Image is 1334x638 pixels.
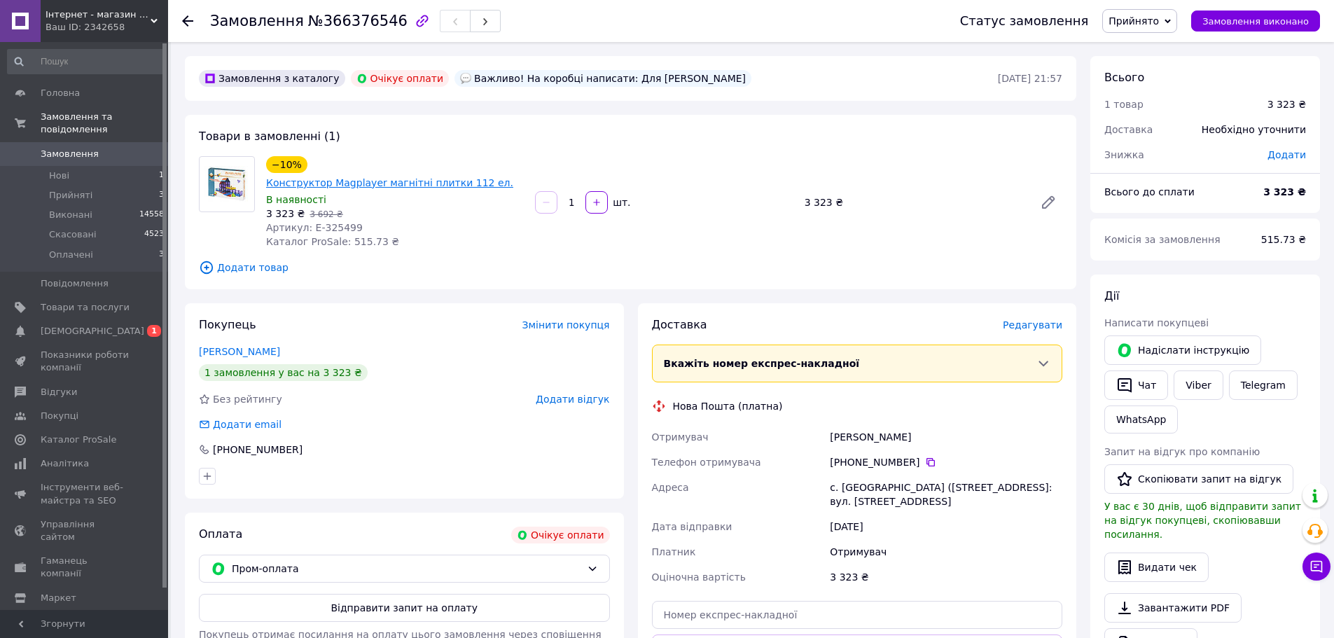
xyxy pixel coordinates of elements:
[351,70,450,87] div: Очікує оплати
[210,13,304,29] span: Замовлення
[960,14,1089,28] div: Статус замовлення
[1302,553,1330,581] button: Чат з покупцем
[147,325,161,337] span: 1
[1104,149,1144,160] span: Знижка
[41,349,130,374] span: Показники роботи компанії
[1104,553,1209,582] button: Видати чек
[41,325,144,338] span: [DEMOGRAPHIC_DATA]
[827,564,1065,590] div: 3 323 ₴
[308,13,408,29] span: №366376546
[41,87,80,99] span: Головна
[1104,234,1221,245] span: Комісія за замовлення
[1104,370,1168,400] button: Чат
[1104,446,1260,457] span: Запит на відгук про компанію
[1104,405,1178,434] a: WhatsApp
[652,318,707,331] span: Доставка
[49,249,93,261] span: Оплачені
[511,527,610,543] div: Очікує оплати
[199,130,340,143] span: Товари в замовленні (1)
[199,527,242,541] span: Оплата
[460,73,471,84] img: :speech_balloon:
[199,318,256,331] span: Покупець
[1034,188,1062,216] a: Редагувати
[159,169,164,182] span: 1
[41,277,109,290] span: Повідомлення
[41,434,116,446] span: Каталог ProSale
[139,209,164,221] span: 14558
[41,518,130,543] span: Управління сайтом
[1267,149,1306,160] span: Додати
[41,111,168,136] span: Замовлення та повідомлення
[49,169,69,182] span: Нові
[41,592,76,604] span: Маркет
[1104,317,1209,328] span: Написати покупцеві
[669,399,786,413] div: Нова Пошта (платна)
[310,209,342,219] span: 3 692 ₴
[182,14,193,28] div: Повернутися назад
[830,455,1062,469] div: [PHONE_NUMBER]
[652,601,1063,629] input: Номер експрес-накладної
[652,546,696,557] span: Платник
[1104,124,1153,135] span: Доставка
[827,424,1065,450] div: [PERSON_NAME]
[144,228,164,241] span: 4523
[827,539,1065,564] div: Отримувач
[159,189,164,202] span: 3
[211,443,304,457] div: [PHONE_NUMBER]
[41,301,130,314] span: Товари та послуги
[199,364,368,381] div: 1 замовлення у вас на 3 323 ₴
[266,177,513,188] a: Конструктор Magplayer магнітні плитки 112 ел.
[211,417,283,431] div: Додати email
[1267,97,1306,111] div: 3 323 ₴
[197,417,283,431] div: Додати email
[266,194,326,205] span: В наявності
[652,431,709,443] span: Отримувач
[664,358,860,369] span: Вкажіть номер експрес-накладної
[41,457,89,470] span: Аналітика
[46,8,151,21] span: Інтернет - магазин "Super-Price"
[1104,99,1144,110] span: 1 товар
[827,475,1065,514] div: с. [GEOGRAPHIC_DATA] ([STREET_ADDRESS]: вул. [STREET_ADDRESS]
[41,410,78,422] span: Покупці
[41,481,130,506] span: Інструменти веб-майстра та SEO
[49,209,92,221] span: Виконані
[1104,335,1261,365] button: Надіслати інструкцію
[454,70,751,87] div: Важливо! На коробці написати: Для [PERSON_NAME]
[536,394,609,405] span: Додати відгук
[49,189,92,202] span: Прийняті
[266,208,305,219] span: 3 323 ₴
[199,260,1062,275] span: Додати товар
[1191,11,1320,32] button: Замовлення виконано
[1261,234,1306,245] span: 515.73 ₴
[1263,186,1306,197] b: 3 323 ₴
[41,386,77,398] span: Відгуки
[1104,464,1293,494] button: Скопіювати запит на відгук
[199,70,345,87] div: Замовлення з каталогу
[41,148,99,160] span: Замовлення
[652,571,746,583] span: Оціночна вартість
[41,555,130,580] span: Гаманець компанії
[1003,319,1062,331] span: Редагувати
[1104,289,1119,303] span: Дії
[46,21,168,34] div: Ваш ID: 2342658
[1193,114,1314,145] div: Необхідно уточнити
[199,594,610,622] button: Відправити запит на оплату
[266,222,363,233] span: Артикул: Е-325499
[266,236,399,247] span: Каталог ProSale: 515.73 ₴
[1104,186,1195,197] span: Всього до сплати
[199,346,280,357] a: [PERSON_NAME]
[652,482,689,493] span: Адреса
[49,228,97,241] span: Скасовані
[1109,15,1159,27] span: Прийнято
[200,166,254,202] img: Конструктор Magplayer магнітні плитки 112 ел.
[522,319,610,331] span: Змінити покупця
[213,394,282,405] span: Без рейтингу
[159,249,164,261] span: 3
[1229,370,1298,400] a: Telegram
[232,561,581,576] span: Пром-оплата
[827,514,1065,539] div: [DATE]
[7,49,165,74] input: Пошук
[1104,593,1242,623] a: Завантажити PDF
[609,195,632,209] div: шт.
[652,521,732,532] span: Дата відправки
